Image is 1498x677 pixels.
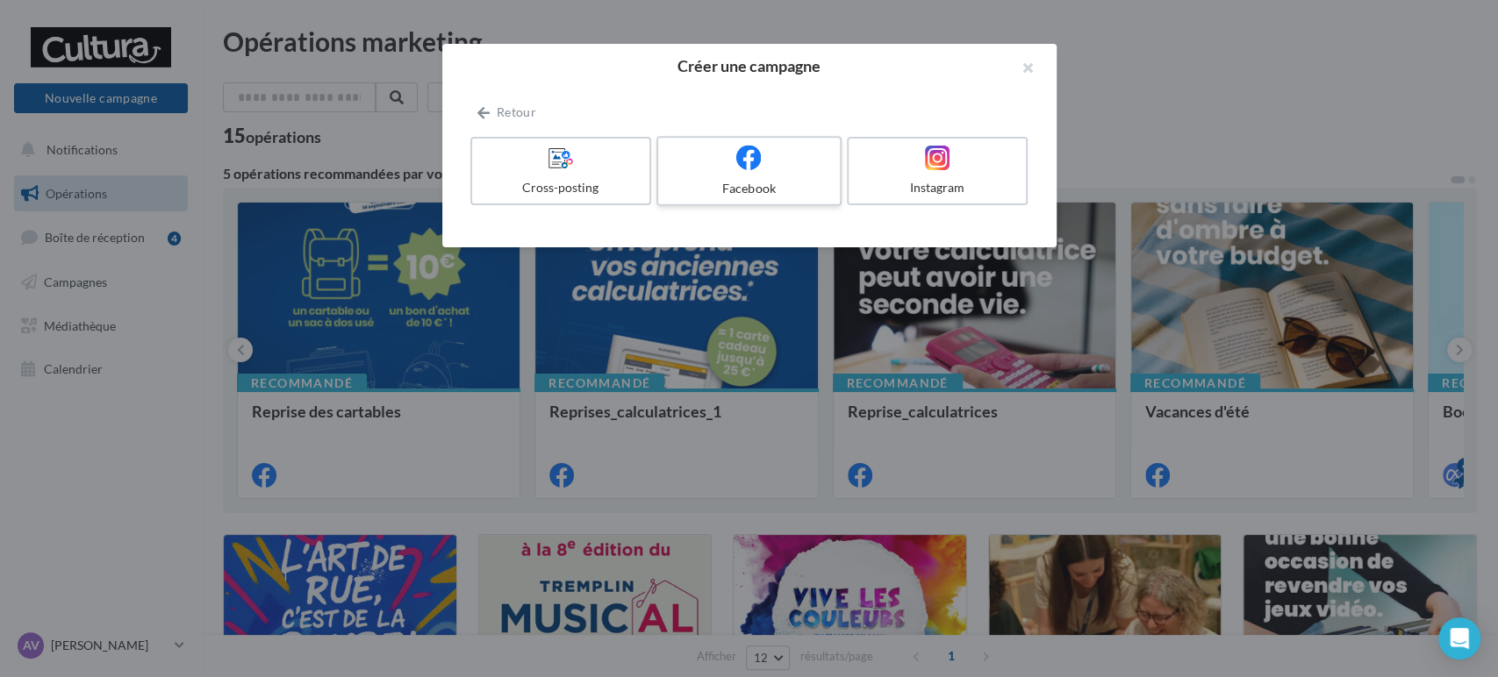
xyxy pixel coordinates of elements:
div: Open Intercom Messenger [1438,617,1480,659]
div: Instagram [856,179,1020,196]
div: Cross-posting [479,179,643,196]
div: Facebook [665,179,832,196]
button: Retour [470,102,543,123]
h2: Créer une campagne [470,58,1029,74]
